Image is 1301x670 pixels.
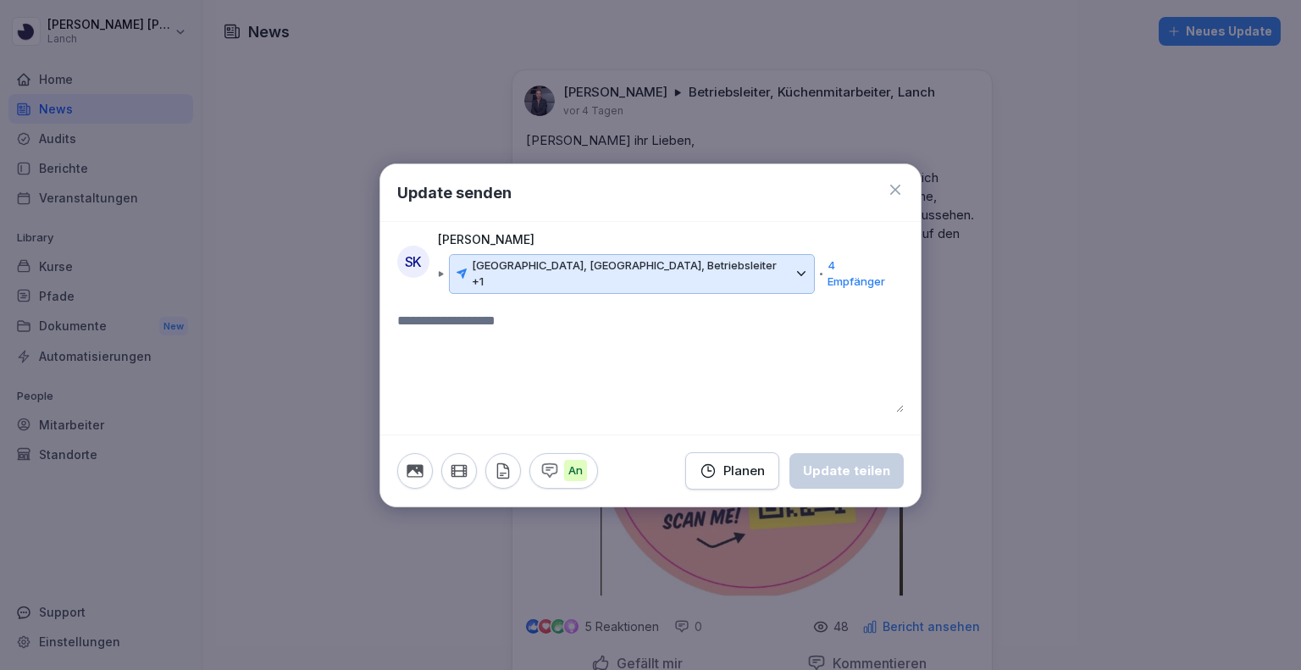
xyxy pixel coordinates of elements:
p: [GEOGRAPHIC_DATA], [GEOGRAPHIC_DATA], Betriebsleiter +1 [472,257,790,291]
button: Update teilen [789,453,904,489]
div: SK [397,246,429,278]
p: An [564,460,587,482]
button: An [529,453,598,489]
div: Planen [700,462,765,480]
div: Update teilen [803,462,890,480]
button: Planen [685,452,779,490]
h1: Update senden [397,181,512,204]
p: 4 Empfänger [828,257,895,291]
p: [PERSON_NAME] [438,230,534,249]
